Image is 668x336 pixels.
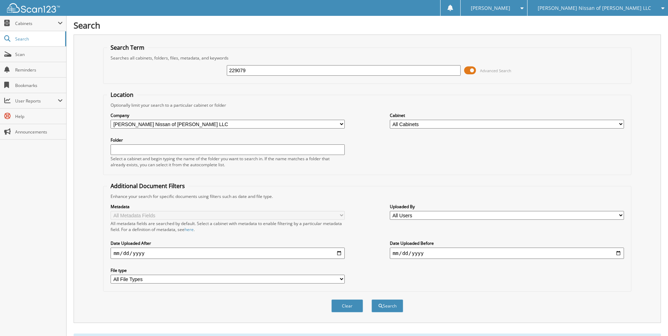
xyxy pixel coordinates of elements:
[111,240,345,246] label: Date Uploaded After
[111,248,345,259] input: start
[331,299,363,312] button: Clear
[538,6,651,10] span: [PERSON_NAME] Nissan of [PERSON_NAME] LLC
[7,3,60,13] img: scan123-logo-white.svg
[107,182,188,190] legend: Additional Document Filters
[372,299,403,312] button: Search
[15,67,63,73] span: Reminders
[15,36,62,42] span: Search
[74,19,661,31] h1: Search
[390,240,624,246] label: Date Uploaded Before
[111,112,345,118] label: Company
[111,156,345,168] div: Select a cabinet and begin typing the name of the folder you want to search in. If the name match...
[15,20,58,26] span: Cabinets
[15,82,63,88] span: Bookmarks
[15,98,58,104] span: User Reports
[471,6,510,10] span: [PERSON_NAME]
[111,220,345,232] div: All metadata fields are searched by default. Select a cabinet with metadata to enable filtering b...
[107,102,627,108] div: Optionally limit your search to a particular cabinet or folder
[15,51,63,57] span: Scan
[107,44,148,51] legend: Search Term
[111,137,345,143] label: Folder
[111,204,345,210] label: Metadata
[15,129,63,135] span: Announcements
[15,113,63,119] span: Help
[390,112,624,118] label: Cabinet
[185,226,194,232] a: here
[390,204,624,210] label: Uploaded By
[480,68,511,73] span: Advanced Search
[390,248,624,259] input: end
[107,55,627,61] div: Searches all cabinets, folders, files, metadata, and keywords
[107,91,137,99] legend: Location
[107,193,627,199] div: Enhance your search for specific documents using filters such as date and file type.
[111,267,345,273] label: File type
